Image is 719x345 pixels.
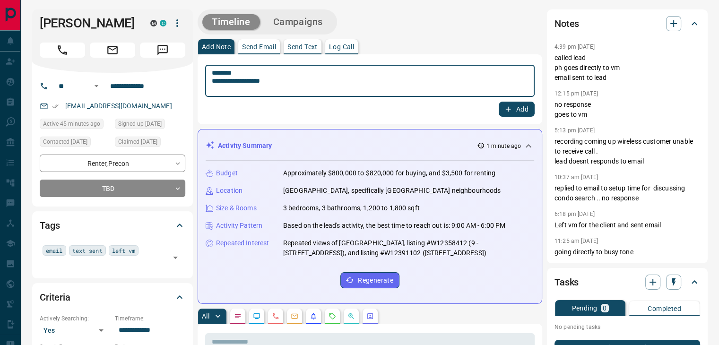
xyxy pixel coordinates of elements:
span: email [46,246,63,255]
button: Campaigns [264,14,332,30]
p: 1 minute ago [486,142,521,150]
div: mrloft.ca [150,20,157,26]
h2: Tasks [554,275,579,290]
div: Wed Jan 29 2025 [40,137,110,150]
h1: [PERSON_NAME] [40,16,136,31]
span: Claimed [DATE] [118,137,157,147]
p: 11:25 am [DATE] [554,238,598,244]
button: Open [169,251,182,264]
div: Sat May 27 2017 [115,119,185,132]
svg: Lead Browsing Activity [253,312,260,320]
button: Open [91,80,102,92]
p: Add Note [202,43,231,50]
span: Message [140,43,185,58]
p: Send Email [242,43,276,50]
svg: Email Verified [52,103,59,110]
p: Repeated Interest [216,238,269,248]
p: All [202,313,209,319]
button: Timeline [202,14,260,30]
p: Size & Rooms [216,203,257,213]
p: Actively Searching: [40,314,110,323]
p: recording coming up wireless customer unable to receive call . lead doesnt responds to email [554,137,700,166]
p: No pending tasks [554,320,700,334]
span: Call [40,43,85,58]
svg: Emails [291,312,298,320]
a: [EMAIL_ADDRESS][DOMAIN_NAME] [65,102,172,110]
p: replied to email to setup time for discussing condo search .. no response [554,183,700,203]
p: going directly to busy tone [554,247,700,257]
div: Renter , Precon [40,155,185,172]
p: Approximately $800,000 to $820,000 for buying, and $3,500 for renting [283,168,495,178]
div: Activity Summary1 minute ago [206,137,534,155]
div: Criteria [40,286,185,309]
span: left vm [112,246,136,255]
h2: Notes [554,16,579,31]
p: no response goes to vm [554,100,700,120]
svg: Calls [272,312,279,320]
svg: Requests [329,312,336,320]
div: TBD [40,180,185,197]
p: [GEOGRAPHIC_DATA], specifically [GEOGRAPHIC_DATA] neighbourhoods [283,186,501,196]
h2: Criteria [40,290,70,305]
button: Regenerate [340,272,399,288]
div: condos.ca [160,20,166,26]
p: Activity Pattern [216,221,262,231]
p: Repeated views of [GEOGRAPHIC_DATA], listing #W12358412 (9 - [STREET_ADDRESS]), and listing #W123... [283,238,534,258]
svg: Opportunities [347,312,355,320]
h2: Tags [40,218,60,233]
div: Tasks [554,271,700,293]
p: Completed [648,305,681,312]
span: text sent [72,246,103,255]
span: Active 45 minutes ago [43,119,100,129]
div: Tue Oct 15 2019 [115,137,185,150]
p: Timeframe: [115,314,185,323]
p: Left vm for the client and sent email [554,220,700,230]
p: called lead ph goes directly to vm email sent to lead [554,53,700,83]
p: 0 [603,305,606,311]
p: 6:18 pm [DATE] [554,211,595,217]
div: Tags [40,214,185,237]
p: 4:39 pm [DATE] [554,43,595,50]
svg: Listing Alerts [310,312,317,320]
button: Add [499,102,535,117]
svg: Notes [234,312,242,320]
span: Email [90,43,135,58]
p: Budget [216,168,238,178]
div: Mon Sep 15 2025 [40,119,110,132]
div: Notes [554,12,700,35]
p: Based on the lead's activity, the best time to reach out is: 9:00 AM - 6:00 PM [283,221,505,231]
p: 10:37 am [DATE] [554,174,598,181]
p: 5:13 pm [DATE] [554,127,595,134]
p: Location [216,186,243,196]
p: Activity Summary [218,141,272,151]
p: Log Call [329,43,354,50]
p: Send Text [287,43,318,50]
p: Pending [572,305,597,311]
p: 3 bedrooms, 3 bathrooms, 1,200 to 1,800 sqft [283,203,420,213]
span: Signed up [DATE] [118,119,162,129]
svg: Agent Actions [366,312,374,320]
div: Yes [40,323,110,338]
span: Contacted [DATE] [43,137,87,147]
p: 12:15 pm [DATE] [554,90,598,97]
